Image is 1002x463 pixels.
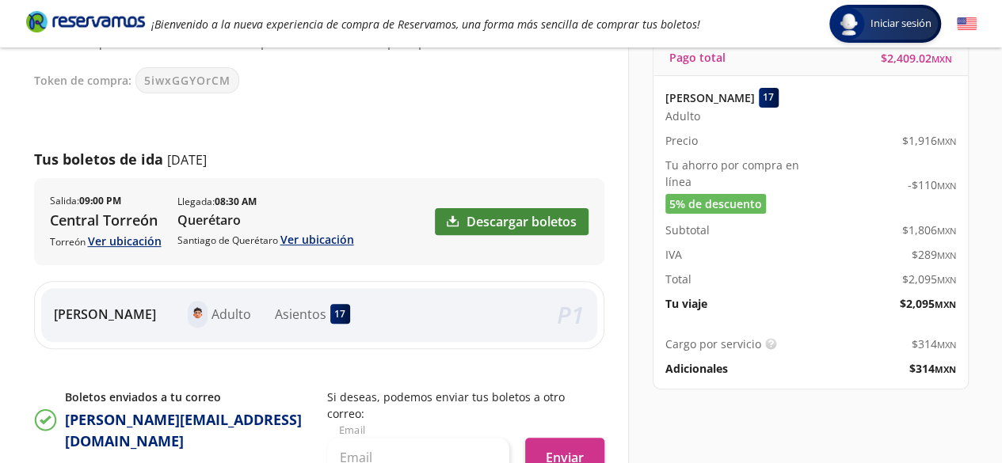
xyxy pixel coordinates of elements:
[937,249,956,261] small: MXN
[50,233,162,249] p: Torreón
[937,225,956,237] small: MXN
[912,246,956,263] span: $ 289
[669,195,762,212] span: 5% de descuento
[932,53,952,65] small: MXN
[557,298,585,331] em: P 1
[330,304,350,324] div: 17
[881,50,952,66] span: $ 2,409.02
[665,108,700,124] span: Adulto
[65,409,311,452] p: [PERSON_NAME][EMAIL_ADDRESS][DOMAIN_NAME]
[34,149,163,170] p: Tus boletos de ida
[215,195,257,208] b: 08:30 AM
[759,88,779,108] div: 17
[79,194,121,207] b: 09:00 PM
[88,233,162,249] a: Ver ubicación
[937,339,956,351] small: MXN
[211,305,251,324] p: Adulto
[900,295,956,312] span: $ 2,095
[435,208,589,235] a: Descargar boletos
[177,195,257,209] p: Llegada :
[908,176,956,193] span: -$ 110
[665,246,682,263] p: IVA
[665,89,755,106] p: [PERSON_NAME]
[177,211,354,230] p: Querétaro
[665,336,761,352] p: Cargo por servicio
[177,231,354,248] p: Santiago de Querétaro
[910,371,986,447] iframe: Messagebird Livechat Widget
[665,271,691,287] p: Total
[34,72,131,89] p: Token de compra:
[957,14,977,34] button: English
[912,336,956,352] span: $ 314
[909,360,956,377] span: $ 314
[665,295,707,312] p: Tu viaje
[665,132,698,149] p: Precio
[167,150,207,169] p: [DATE]
[669,49,726,66] p: Pago total
[54,305,156,324] p: [PERSON_NAME]
[935,298,956,310] small: MXN
[902,132,956,149] span: $ 1,916
[50,210,162,231] p: Central Torreón
[864,16,938,32] span: Iniciar sesión
[937,180,956,192] small: MXN
[144,72,230,89] span: 5iwxGGYOrCM
[937,274,956,286] small: MXN
[902,222,956,238] span: $ 1,806
[665,222,710,238] p: Subtotal
[902,271,956,287] span: $ 2,095
[280,232,354,247] a: Ver ubicación
[151,17,700,32] em: ¡Bienvenido a la nueva experiencia de compra de Reservamos, una forma más sencilla de comprar tus...
[327,389,604,422] p: Si deseas, podemos enviar tus boletos a otro correo:
[665,157,811,190] p: Tu ahorro por compra en línea
[937,135,956,147] small: MXN
[275,305,326,324] p: Asientos
[665,360,728,377] p: Adicionales
[935,363,956,375] small: MXN
[26,9,145,38] a: Brand Logo
[65,389,311,405] p: Boletos enviados a tu correo
[26,9,145,33] i: Brand Logo
[50,194,121,208] p: Salida :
